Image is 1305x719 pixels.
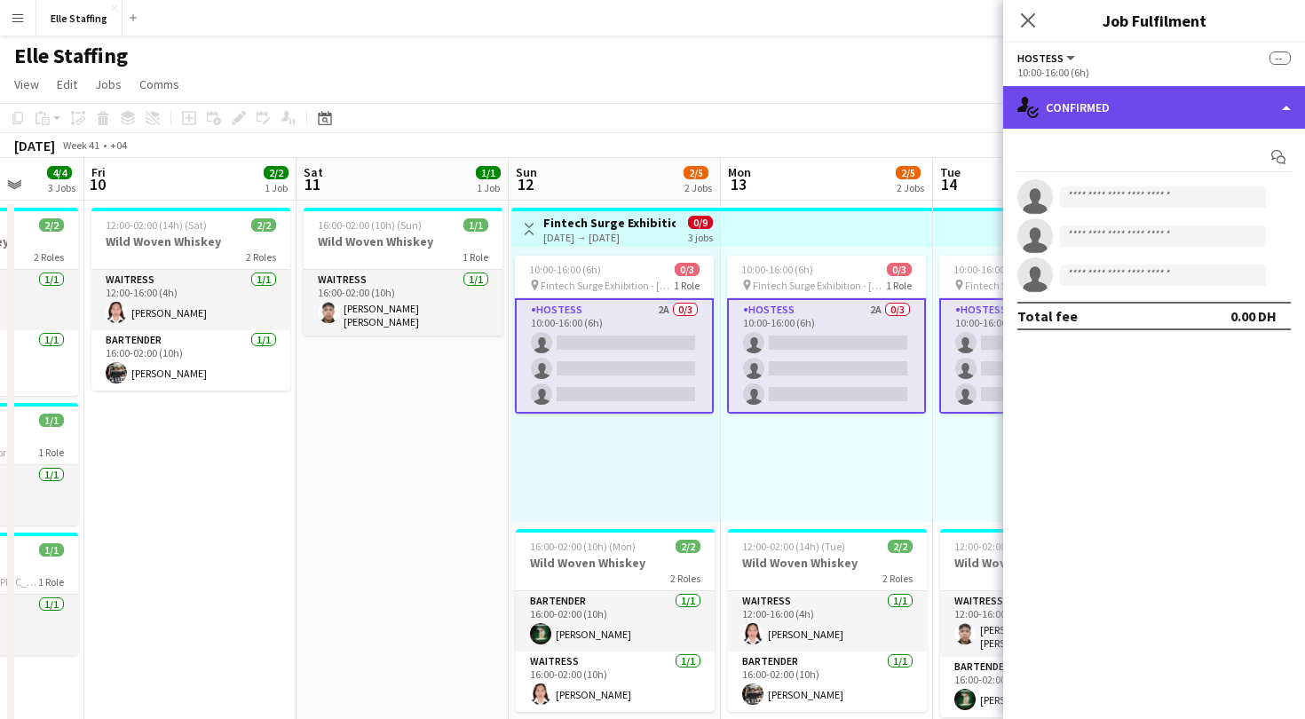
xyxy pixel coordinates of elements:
div: 10:00-16:00 (6h) [1017,66,1291,79]
span: 2/2 [264,166,289,179]
div: [DATE] → [DATE] [543,231,676,244]
span: 2/2 [888,540,913,553]
h3: Wild Woven Whiskey [728,555,927,571]
app-card-role: Bartender1/116:00-02:00 (10h)[PERSON_NAME] [91,330,290,391]
span: Jobs [95,76,122,92]
span: 0/3 [675,263,700,276]
span: Hostess [1017,51,1064,65]
span: 2 Roles [670,572,700,585]
h3: Job Fulfilment [1003,9,1305,32]
span: Edit [57,76,77,92]
span: 1/1 [476,166,501,179]
span: Tue [940,164,961,180]
span: 1/1 [39,414,64,427]
app-card-role: Bartender1/116:00-02:00 (10h)[PERSON_NAME] [940,657,1139,717]
span: 2 Roles [246,250,276,264]
span: Sat [304,164,323,180]
h3: Wild Woven Whiskey [91,233,290,249]
span: Mon [728,164,751,180]
div: 2 Jobs [897,181,924,194]
app-job-card: 16:00-02:00 (10h) (Mon)2/2Wild Woven Whiskey2 RolesBartender1/116:00-02:00 (10h)[PERSON_NAME]Wait... [516,529,715,712]
div: 2 Jobs [684,181,712,194]
span: 1 Role [38,446,64,459]
span: 4/4 [47,166,72,179]
app-card-role: Hostess2A0/310:00-16:00 (6h) [515,298,714,414]
a: Jobs [88,73,129,96]
app-card-role: Waitress1/116:00-02:00 (10h)[PERSON_NAME] [516,652,715,712]
a: Edit [50,73,84,96]
span: 2/5 [684,166,708,179]
app-card-role: Hostess2A0/310:00-16:00 (6h) [939,298,1138,414]
span: 2/5 [896,166,921,179]
span: 2 Roles [34,250,64,264]
app-card-role: Waitress1/116:00-02:00 (10h)[PERSON_NAME] [PERSON_NAME] [304,270,502,336]
app-job-card: 12:00-02:00 (14h) (Sat)2/2Wild Woven Whiskey2 RolesWaitress1/112:00-16:00 (4h)[PERSON_NAME]Barten... [91,208,290,391]
span: 1 Role [886,279,912,292]
span: 0/9 [688,216,713,229]
div: [DATE] [14,137,55,154]
app-job-card: 10:00-16:00 (6h)0/3 Fintech Surge Exhibition - [PERSON_NAME]1 RoleHostess2A0/310:00-16:00 (6h) [515,256,714,414]
span: 16:00-02:00 (10h) (Sun) [318,218,422,232]
a: Comms [132,73,186,96]
a: View [7,73,46,96]
span: 2 Roles [882,572,913,585]
div: 0.00 DH [1230,307,1277,325]
span: 10 [89,174,106,194]
span: 11 [301,174,323,194]
span: 2/2 [251,218,276,232]
span: -- [1269,51,1291,65]
h3: Fintech Surge Exhibition [543,215,676,231]
h3: Wild Woven Whiskey [940,555,1139,571]
span: Fintech Surge Exhibition - [PERSON_NAME] [965,279,1098,292]
div: +04 [110,138,127,152]
span: Fri [91,164,106,180]
button: Elle Staffing [36,1,123,36]
span: Fintech Surge Exhibition - [PERSON_NAME] [753,279,886,292]
app-card-role: Hostess2A0/310:00-16:00 (6h) [727,298,926,414]
div: 1 Job [477,181,500,194]
span: Comms [139,76,179,92]
span: 2/2 [676,540,700,553]
span: 12 [513,174,537,194]
app-card-role: Bartender1/116:00-02:00 (10h)[PERSON_NAME] [728,652,927,712]
div: 1 Job [265,181,288,194]
span: 1 Role [463,250,488,264]
span: 1/1 [463,218,488,232]
div: Confirmed [1003,86,1305,129]
span: 12:00-02:00 (14h) (Wed) [954,540,1060,553]
span: 13 [725,174,751,194]
div: 3 Jobs [48,181,75,194]
app-job-card: 16:00-02:00 (10h) (Sun)1/1Wild Woven Whiskey1 RoleWaitress1/116:00-02:00 (10h)[PERSON_NAME] [PERS... [304,208,502,336]
span: 1/1 [39,543,64,557]
app-card-role: Waitress1/112:00-16:00 (4h)[PERSON_NAME] [PERSON_NAME] [940,591,1139,657]
span: Fintech Surge Exhibition - [PERSON_NAME] [541,279,674,292]
span: 12:00-02:00 (14h) (Sat) [106,218,207,232]
span: 10:00-16:00 (6h) [953,263,1025,276]
app-job-card: 12:00-02:00 (14h) (Tue)2/2Wild Woven Whiskey2 RolesWaitress1/112:00-16:00 (4h)[PERSON_NAME]Barten... [728,529,927,712]
div: 3 jobs [688,229,713,244]
app-job-card: 10:00-16:00 (6h)0/3 Fintech Surge Exhibition - [PERSON_NAME]1 RoleHostess2A0/310:00-16:00 (6h) [939,256,1138,414]
app-job-card: 12:00-02:00 (14h) (Wed)2/2Wild Woven Whiskey2 RolesWaitress1/112:00-16:00 (4h)[PERSON_NAME] [PERS... [940,529,1139,717]
span: Week 41 [59,138,103,152]
button: Hostess [1017,51,1078,65]
h1: Elle Staffing [14,43,128,69]
span: 0/3 [887,263,912,276]
h3: Wild Woven Whiskey [304,233,502,249]
app-job-card: 10:00-16:00 (6h)0/3 Fintech Surge Exhibition - [PERSON_NAME]1 RoleHostess2A0/310:00-16:00 (6h) [727,256,926,414]
h3: Wild Woven Whiskey [516,555,715,571]
span: 2/2 [39,218,64,232]
span: 14 [937,174,961,194]
span: 10:00-16:00 (6h) [529,263,601,276]
app-card-role: Bartender1/116:00-02:00 (10h)[PERSON_NAME] [516,591,715,652]
span: 10:00-16:00 (6h) [741,263,813,276]
span: 16:00-02:00 (10h) (Mon) [530,540,636,553]
div: Total fee [1017,307,1078,325]
span: 12:00-02:00 (14h) (Tue) [742,540,845,553]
